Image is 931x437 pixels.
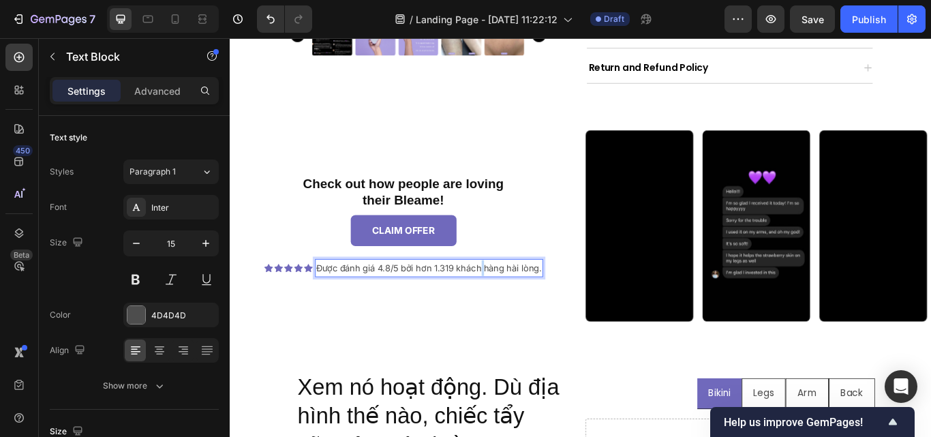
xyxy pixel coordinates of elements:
[687,108,812,331] video: Video
[50,166,74,178] div: Styles
[724,416,885,429] span: Help us improve GemPages!
[13,145,33,156] div: 450
[50,309,71,321] div: Color
[50,201,67,213] div: Font
[230,38,931,437] iframe: Design area
[134,84,181,98] p: Advanced
[790,5,835,33] button: Save
[802,14,824,25] span: Save
[712,405,738,425] p: Back
[10,250,33,260] div: Beta
[840,5,898,33] button: Publish
[50,342,88,360] div: Align
[724,414,901,430] button: Show survey - Help us improve GemPages!
[551,108,676,331] img: gempages_547302332493202390-d6a28302-348e-4642-b96f-9879ab54544e.webp
[257,5,312,33] div: Undo/Redo
[50,234,86,252] div: Size
[558,404,583,424] p: Bikini
[151,310,215,322] div: 4D4D4D
[604,13,624,25] span: Draft
[50,132,87,144] div: Text style
[610,405,634,425] p: Legs
[66,48,182,65] p: Text Block
[123,160,219,184] button: Paragraph 1
[89,11,95,27] p: 7
[852,12,886,27] div: Publish
[410,12,413,27] span: /
[50,374,219,398] button: Show more
[661,405,684,425] p: Arm
[885,370,917,403] div: Open Intercom Messenger
[67,84,106,98] p: Settings
[103,379,166,393] div: Show more
[5,5,102,33] button: 7
[414,108,540,331] video: Video
[416,12,558,27] span: Landing Page - [DATE] 11:22:12
[129,166,176,178] span: Paragraph 1
[151,202,215,214] div: Inter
